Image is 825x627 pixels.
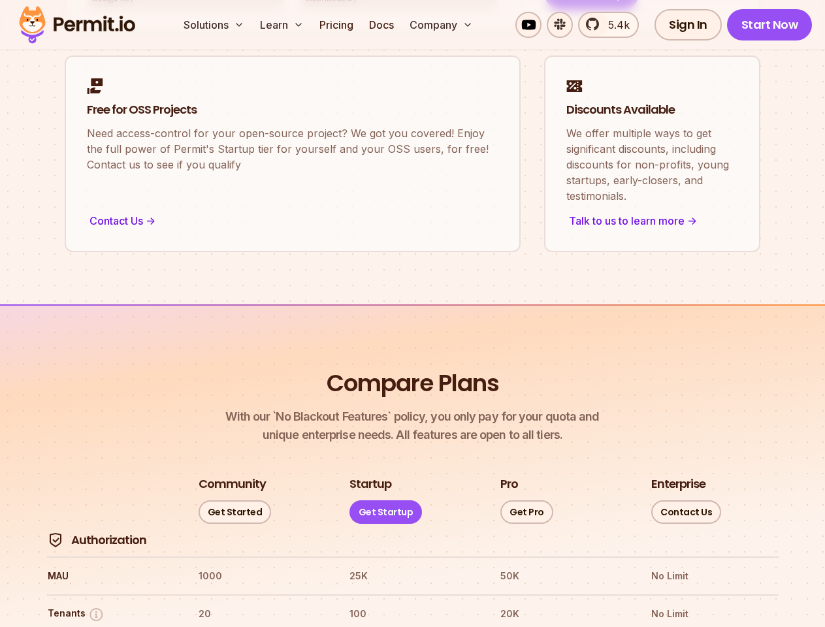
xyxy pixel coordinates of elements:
span: -> [687,213,697,229]
h3: Community [199,476,266,492]
a: Get Started [199,500,272,524]
div: Contact Us [87,212,498,230]
img: Permit logo [13,3,141,47]
a: Start Now [727,9,813,40]
a: Get Pro [500,500,553,524]
img: Authorization [48,532,63,548]
button: Solutions [178,12,250,38]
th: No Limit [651,603,778,624]
th: 20 [198,603,325,624]
h2: Compare Plans [327,367,499,400]
a: Docs [364,12,399,38]
a: Get Startup [349,500,423,524]
button: Tenants [48,606,105,622]
p: unique enterprise needs. All features are open to all tiers. [225,408,599,444]
div: Talk to us to learn more [566,212,738,230]
th: 25K [349,566,476,587]
h2: Discounts Available [566,102,738,118]
a: Discounts AvailableWe offer multiple ways to get significant discounts, including discounts for n... [544,56,760,253]
th: MAU [47,566,174,587]
th: 20K [500,603,627,624]
th: 50K [500,566,627,587]
h3: Startup [349,476,391,492]
th: 100 [349,603,476,624]
th: 1000 [198,566,325,587]
h3: Pro [500,476,518,492]
p: We offer multiple ways to get significant discounts, including discounts for non-profits, young s... [566,125,738,204]
span: 5.4k [600,17,630,33]
a: Pricing [314,12,359,38]
th: No Limit [651,566,778,587]
p: Need access-control for your open-source project? We got you covered! Enjoy the full power of Per... [87,125,498,172]
h4: Authorization [71,532,146,549]
a: Free for OSS ProjectsNeed access-control for your open-source project? We got you covered! Enjoy ... [65,56,521,253]
h2: Free for OSS Projects [87,102,498,118]
a: 5.4k [578,12,639,38]
span: -> [146,213,155,229]
button: Company [404,12,478,38]
h3: Enterprise [651,476,705,492]
button: Learn [255,12,309,38]
a: Contact Us [651,500,721,524]
a: Sign In [655,9,722,40]
span: With our `No Blackout Features` policy, you only pay for your quota and [225,408,599,426]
